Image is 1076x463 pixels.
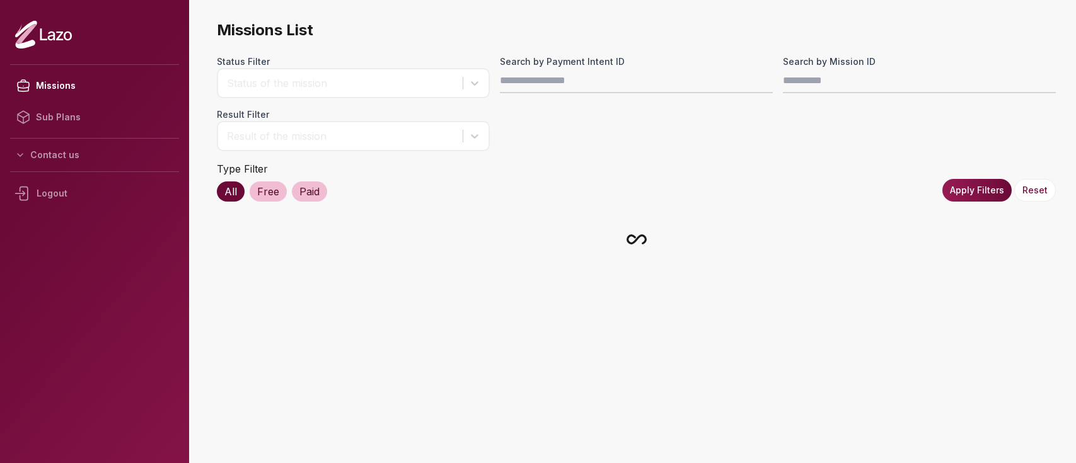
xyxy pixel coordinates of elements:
span: Missions List [217,20,1056,40]
div: Result of the mission [227,129,456,144]
div: Paid [292,181,327,202]
button: Reset [1014,179,1056,202]
a: Missions [10,70,179,101]
label: Status Filter [217,55,490,68]
button: Contact us [10,144,179,166]
button: Apply Filters [942,179,1012,202]
div: Logout [10,177,179,210]
label: Type Filter [217,163,268,175]
div: Free [250,181,287,202]
div: Status of the mission [227,76,456,91]
label: Search by Payment Intent ID [500,55,773,68]
div: All [217,181,245,202]
a: Sub Plans [10,101,179,133]
label: Result Filter [217,108,490,121]
label: Search by Mission ID [783,55,1056,68]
